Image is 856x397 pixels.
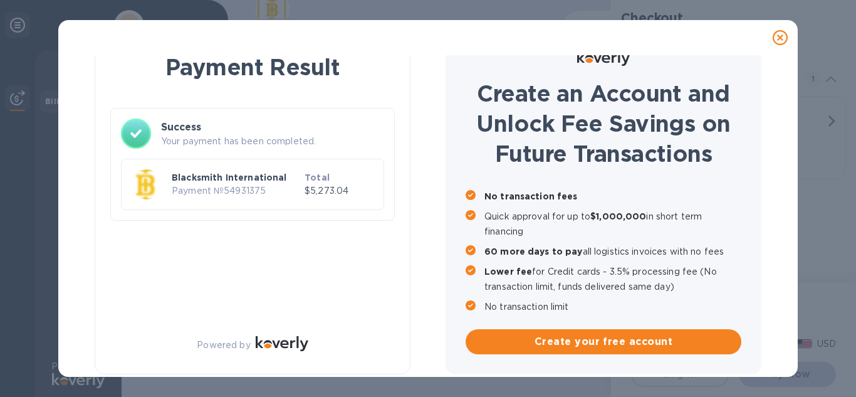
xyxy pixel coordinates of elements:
b: No transaction fees [484,191,578,201]
img: Logo [577,51,630,66]
b: 60 more days to pay [484,246,583,257]
p: Blacksmith International [172,171,300,184]
p: Quick approval for up to in short term financing [484,209,741,239]
span: Create your free account [476,334,731,349]
p: Powered by [197,339,250,352]
h1: Create an Account and Unlock Fee Savings on Future Transactions [466,78,741,169]
p: Your payment has been completed. [161,135,384,148]
b: $1,000,000 [590,211,646,221]
p: $5,273.04 [305,184,373,198]
img: Logo [256,336,308,351]
p: all logistics invoices with no fees [484,244,741,259]
p: No transaction limit [484,299,741,314]
b: Lower fee [484,267,532,277]
h1: Payment Result [115,51,390,83]
p: for Credit cards - 3.5% processing fee (No transaction limit, funds delivered same day) [484,264,741,294]
p: Payment № 54931375 [172,184,300,198]
h3: Success [161,120,384,135]
button: Create your free account [466,329,741,354]
b: Total [305,172,330,183]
